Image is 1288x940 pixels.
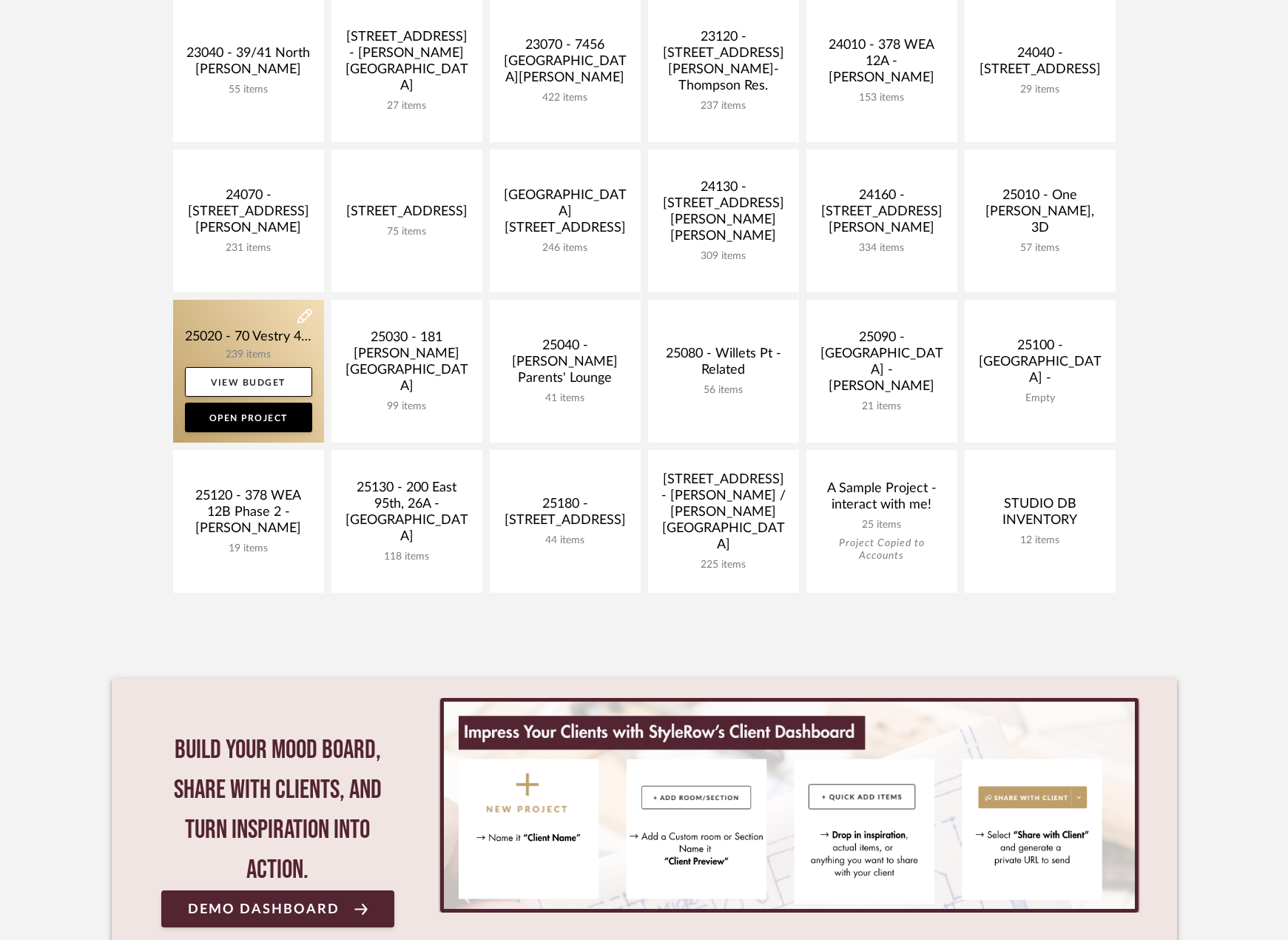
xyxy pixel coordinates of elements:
[188,902,340,916] span: Demo Dashboard
[660,471,787,559] div: [STREET_ADDRESS] - [PERSON_NAME] / [PERSON_NAME][GEOGRAPHIC_DATA]
[660,29,787,100] div: 23120 - [STREET_ADDRESS][PERSON_NAME]-Thompson Res.
[161,890,395,927] a: Demo Dashboard
[502,187,629,242] div: [GEOGRAPHIC_DATA][STREET_ADDRESS]
[977,242,1104,255] div: 57 items
[977,534,1104,547] div: 12 items
[977,338,1104,392] div: 25100 - [GEOGRAPHIC_DATA] -
[502,338,629,392] div: 25040 - [PERSON_NAME] Parents' Lounge
[343,329,471,400] div: 25030 - 181 [PERSON_NAME][GEOGRAPHIC_DATA]
[502,242,629,255] div: 246 items
[185,84,312,96] div: 55 items
[185,187,312,242] div: 24070 - [STREET_ADDRESS][PERSON_NAME]
[818,329,945,400] div: 25090 - [GEOGRAPHIC_DATA] - [PERSON_NAME]
[818,519,945,531] div: 25 items
[818,187,945,242] div: 24160 - [STREET_ADDRESS][PERSON_NAME]
[185,543,312,555] div: 19 items
[444,702,1134,909] img: StyleRow_Client_Dashboard_Banner__1_.png
[818,400,945,413] div: 21 items
[660,559,787,571] div: 225 items
[185,488,312,543] div: 25120 - 378 WEA 12B Phase 2 - [PERSON_NAME]
[161,731,395,890] div: Build your mood board, share with clients, and turn inspiration into action.
[977,392,1104,405] div: Empty
[343,480,471,551] div: 25130 - 200 East 95th, 26A - [GEOGRAPHIC_DATA]
[185,45,312,84] div: 23040 - 39/41 North [PERSON_NAME]
[343,100,471,113] div: 27 items
[343,29,471,100] div: [STREET_ADDRESS] - [PERSON_NAME][GEOGRAPHIC_DATA]
[977,84,1104,96] div: 29 items
[818,242,945,255] div: 334 items
[343,226,471,238] div: 75 items
[185,242,312,255] div: 231 items
[977,45,1104,84] div: 24040 - [STREET_ADDRESS]
[818,92,945,104] div: 153 items
[818,480,945,519] div: A Sample Project - interact with me!
[343,551,471,563] div: 118 items
[660,100,787,113] div: 237 items
[502,534,629,547] div: 44 items
[818,37,945,92] div: 24010 - 378 WEA 12A - [PERSON_NAME]
[502,496,629,534] div: 25180 - [STREET_ADDRESS]
[502,92,629,104] div: 422 items
[343,400,471,413] div: 99 items
[343,204,471,226] div: [STREET_ADDRESS]
[185,367,312,397] a: View Budget
[660,346,787,384] div: 25080 - Willets Pt - Related
[185,403,312,432] a: Open Project
[660,179,787,250] div: 24130 - [STREET_ADDRESS][PERSON_NAME][PERSON_NAME]
[502,392,629,405] div: 41 items
[439,698,1139,913] div: 0
[660,384,787,397] div: 56 items
[977,496,1104,534] div: STUDIO DB INVENTORY
[502,37,629,92] div: 23070 - 7456 [GEOGRAPHIC_DATA][PERSON_NAME]
[818,537,945,563] div: Project Copied to Accounts
[660,250,787,263] div: 309 items
[977,187,1104,242] div: 25010 - One [PERSON_NAME], 3D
